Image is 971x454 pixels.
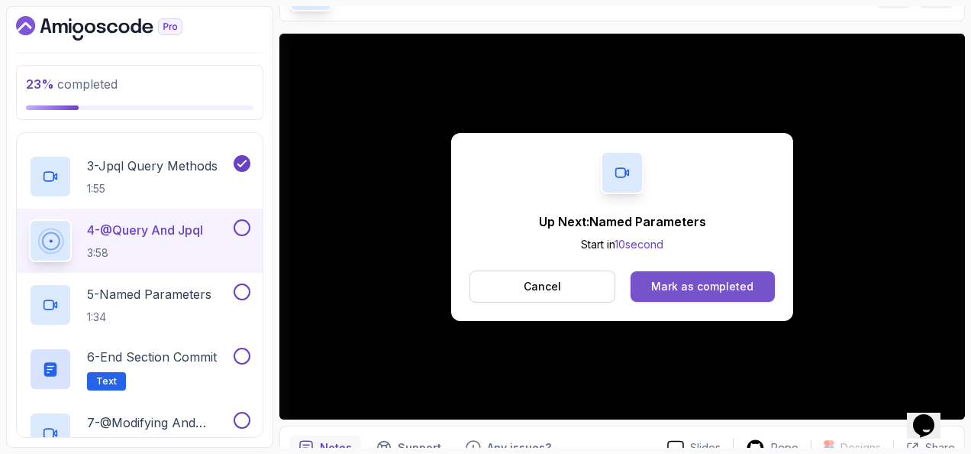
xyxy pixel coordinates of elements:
[29,284,250,326] button: 5-Named Parameters1:34
[539,237,706,252] p: Start in
[87,413,231,432] p: 7 - @Modifying And @Transactional
[539,212,706,231] p: Up Next: Named Parameters
[29,348,250,391] button: 6-End Section CommitText
[631,271,775,302] button: Mark as completed
[26,76,118,92] span: completed
[16,16,218,41] a: Dashboard
[651,279,753,294] div: Mark as completed
[87,157,218,175] p: 3 - Jpql Query Methods
[87,285,211,303] p: 5 - Named Parameters
[615,238,663,251] span: 10 second
[524,279,561,294] p: Cancel
[87,181,218,196] p: 1:55
[87,245,203,261] p: 3:58
[29,219,250,262] button: 4-@Query And Jpql3:58
[96,375,117,388] span: Text
[26,76,54,92] span: 23 %
[87,310,211,325] p: 1:34
[87,348,217,366] p: 6 - End Section Commit
[29,155,250,198] button: 3-Jpql Query Methods1:55
[279,34,965,420] iframe: 4 - @Query and JPQL
[469,271,615,303] button: Cancel
[907,393,956,439] iframe: chat widget
[87,221,203,239] p: 4 - @Query And Jpql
